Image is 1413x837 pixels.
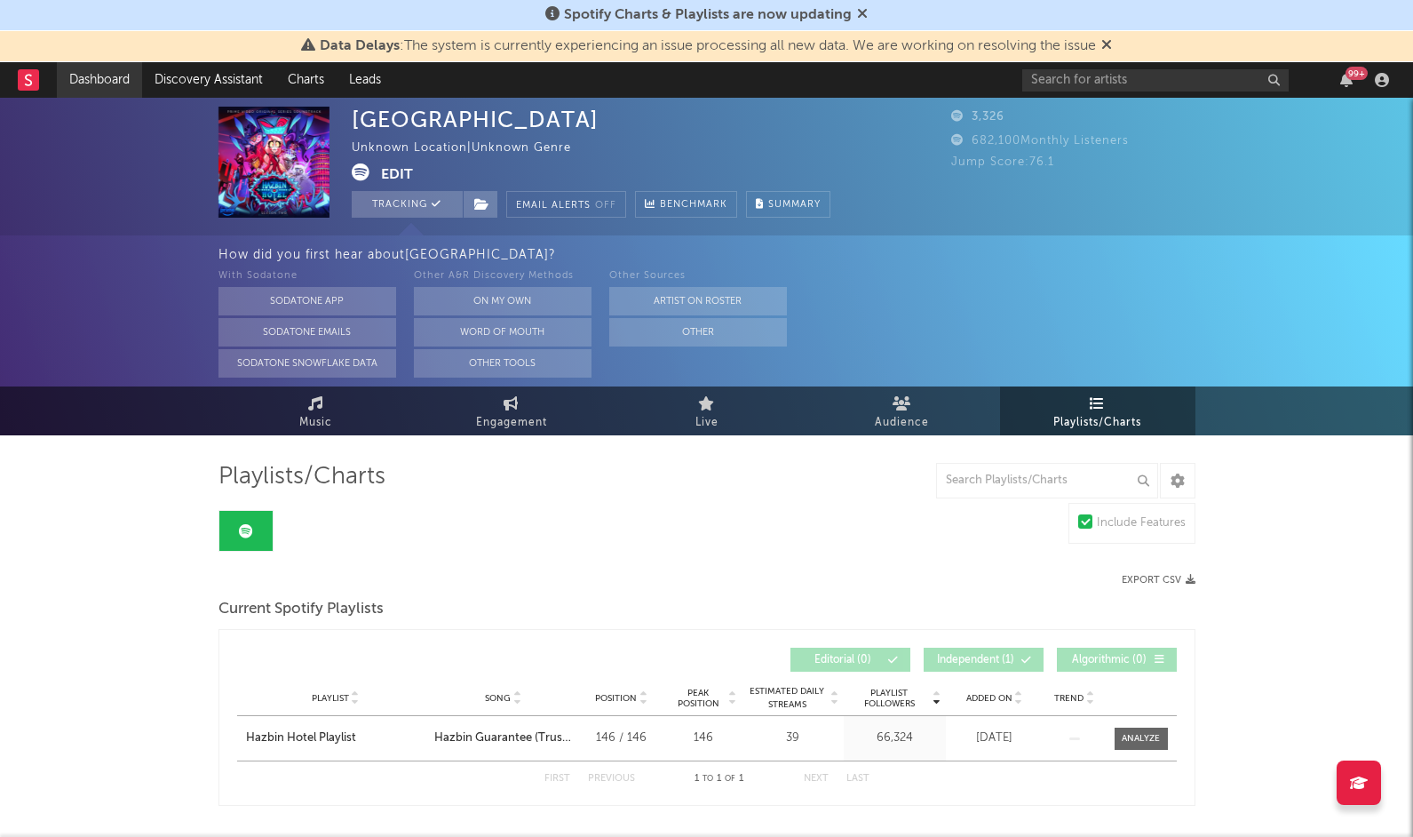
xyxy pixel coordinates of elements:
[218,387,414,435] a: Music
[609,266,787,287] div: Other Sources
[218,266,396,287] div: With Sodatone
[951,156,1054,168] span: Jump Score: 76.1
[595,201,616,211] em: Off
[1340,73,1353,87] button: 99+
[848,688,931,709] span: Playlist Followers
[246,729,425,747] a: Hazbin Hotel Playlist
[1097,513,1186,534] div: Include Features
[848,729,941,747] div: 66,324
[609,387,805,435] a: Live
[846,774,869,784] button: Last
[966,693,1012,704] span: Added On
[434,729,573,747] div: Hazbin Guarantee (Trust Us)
[1022,69,1289,92] input: Search for artists
[1068,655,1150,666] span: Algorithmic ( 0 )
[1000,387,1195,435] a: Playlists/Charts
[671,688,726,709] span: Peak Position
[320,39,1096,53] span: : The system is currently experiencing an issue processing all new data. We are working on resolv...
[312,693,349,704] span: Playlist
[703,775,713,783] span: to
[337,62,393,98] a: Leads
[414,287,591,315] button: On My Own
[57,62,142,98] a: Dashboard
[1122,575,1195,586] button: Export CSV
[218,349,396,378] button: Sodatone Snowflake Data
[746,729,839,747] div: 39
[609,287,787,315] button: Artist on Roster
[951,111,1004,123] span: 3,326
[275,62,337,98] a: Charts
[1053,412,1141,434] span: Playlists/Charts
[746,685,829,712] span: Estimated Daily Streams
[595,693,637,704] span: Position
[768,200,821,210] span: Summary
[924,648,1044,672] button: Independent(1)
[218,318,396,347] button: Sodatone Emails
[725,775,735,783] span: of
[635,191,737,218] a: Benchmark
[857,8,868,22] span: Dismiss
[935,655,1017,666] span: Independent ( 1 )
[414,318,591,347] button: Word Of Mouth
[218,599,384,620] span: Current Spotify Playlists
[476,412,547,434] span: Engagement
[951,135,1129,147] span: 682,100 Monthly Listeners
[352,191,463,218] button: Tracking
[609,318,787,347] button: Other
[805,387,1000,435] a: Audience
[671,729,737,747] div: 146
[804,774,829,784] button: Next
[246,729,356,747] div: Hazbin Hotel Playlist
[320,39,400,53] span: Data Delays
[506,191,626,218] button: Email AlertsOff
[485,693,511,704] span: Song
[1057,648,1177,672] button: Algorithmic(0)
[414,266,591,287] div: Other A&R Discovery Methods
[950,729,1039,747] div: [DATE]
[352,107,599,132] div: [GEOGRAPHIC_DATA]
[582,729,662,747] div: 146 / 146
[790,648,910,672] button: Editorial(0)
[299,412,332,434] span: Music
[875,412,929,434] span: Audience
[588,774,635,784] button: Previous
[564,8,852,22] span: Spotify Charts & Playlists are now updating
[414,349,591,378] button: Other Tools
[802,655,884,666] span: Editorial ( 0 )
[746,191,830,218] button: Summary
[695,412,718,434] span: Live
[936,463,1158,498] input: Search Playlists/Charts
[381,163,413,186] button: Edit
[218,466,385,488] span: Playlists/Charts
[142,62,275,98] a: Discovery Assistant
[1054,693,1084,704] span: Trend
[1101,39,1112,53] span: Dismiss
[671,769,768,790] div: 1 1 1
[352,138,591,159] div: Unknown Location | Unknown Genre
[544,774,570,784] button: First
[660,195,727,216] span: Benchmark
[414,387,609,435] a: Engagement
[1346,67,1368,80] div: 99 +
[218,287,396,315] button: Sodatone App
